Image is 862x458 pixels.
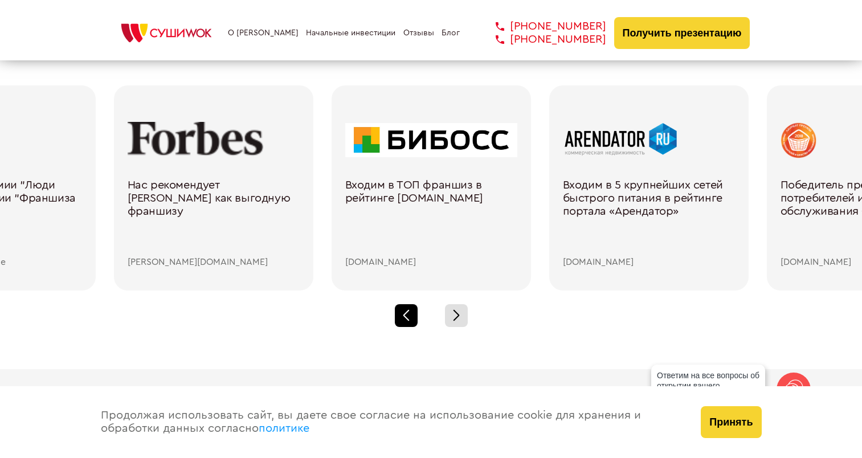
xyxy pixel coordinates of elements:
div: Входим в ТОП франшиз в рейтинге [DOMAIN_NAME] [345,179,517,257]
button: Принять [701,406,761,438]
div: Входим в 5 крупнейших сетей быстрого питания в рейтинге портала «Арендатор» [563,179,735,257]
a: О [PERSON_NAME] [228,28,299,38]
div: [PERSON_NAME][DOMAIN_NAME] [128,257,300,267]
a: политике [259,423,309,434]
div: Продолжая использовать сайт, вы даете свое согласие на использование cookie для хранения и обрабо... [89,386,690,458]
a: Отзывы [403,28,434,38]
a: [PHONE_NUMBER] [479,33,606,46]
button: Получить презентацию [614,17,750,49]
a: Блог [442,28,460,38]
div: Нас рекомендует [PERSON_NAME] как выгодную франшизу [128,179,300,257]
img: СУШИWOK [112,21,220,46]
div: [DOMAIN_NAME] [563,257,735,267]
div: [DOMAIN_NAME] [345,257,517,267]
div: Ответим на все вопросы об открытии вашего [PERSON_NAME]! [651,365,765,407]
a: Начальные инвестиции [306,28,395,38]
a: [PHONE_NUMBER] [479,20,606,33]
